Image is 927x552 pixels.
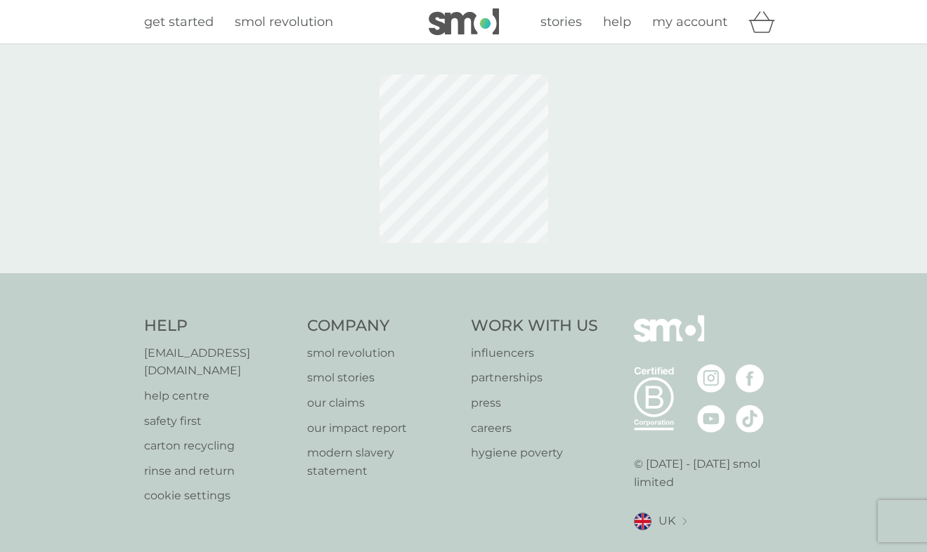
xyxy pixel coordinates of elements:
[144,462,294,480] a: rinse and return
[603,14,631,29] span: help
[471,344,598,362] a: influencers
[307,344,457,362] a: smol revolution
[682,518,687,525] img: select a new location
[144,12,214,32] a: get started
[652,12,727,32] a: my account
[144,437,294,455] a: carton recycling
[471,315,598,337] h4: Work With Us
[144,487,294,505] a: cookie settings
[736,405,764,433] img: visit the smol Tiktok page
[307,369,457,387] a: smol stories
[471,369,598,387] a: partnerships
[144,14,214,29] span: get started
[471,419,598,438] a: careers
[652,14,727,29] span: my account
[634,315,704,363] img: smol
[235,14,333,29] span: smol revolution
[659,512,675,530] span: UK
[540,14,582,29] span: stories
[471,394,598,412] a: press
[540,12,582,32] a: stories
[307,394,457,412] a: our claims
[307,419,457,438] a: our impact report
[697,364,725,393] img: visit the smol Instagram page
[144,344,294,380] a: [EMAIL_ADDRESS][DOMAIN_NAME]
[144,412,294,431] a: safety first
[429,8,499,35] img: smol
[634,513,652,530] img: UK flag
[736,364,764,393] img: visit the smol Facebook page
[307,444,457,480] a: modern slavery statement
[748,8,784,36] div: basket
[307,315,457,337] h4: Company
[235,12,333,32] a: smol revolution
[144,387,294,405] a: help centre
[471,444,598,462] a: hygiene poverty
[144,315,294,337] h4: Help
[634,455,784,491] p: © [DATE] - [DATE] smol limited
[603,12,631,32] a: help
[697,405,725,433] img: visit the smol Youtube page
